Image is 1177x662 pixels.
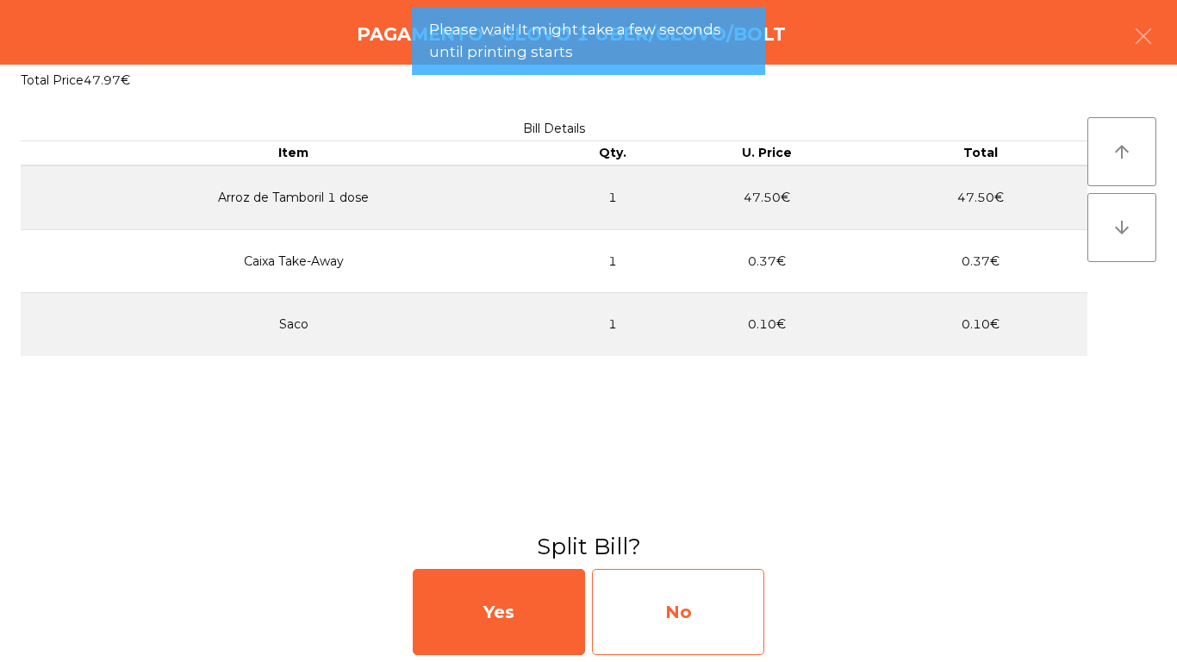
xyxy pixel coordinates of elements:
div: No [592,569,764,655]
h3: Split Bill? [13,531,1164,562]
i: arrow_upward [1112,141,1132,162]
i: arrow_downward [1112,217,1132,238]
td: Caixa Take-Away [21,229,566,293]
th: Item [21,141,566,165]
td: 1 [566,165,659,230]
td: 0.10€ [874,293,1087,356]
td: 0.10€ [660,293,874,356]
th: Total [874,141,1087,165]
span: 47.97€ [84,72,130,88]
th: Qty. [566,141,659,165]
span: Total Price [21,72,84,88]
button: arrow_upward [1087,117,1156,186]
td: 47.50€ [660,165,874,230]
td: 1 [566,229,659,293]
td: Arroz de Tamboril 1 dose [21,165,566,230]
span: Please wait! It might take a few seconds until printing starts [429,19,748,62]
th: U. Price [660,141,874,165]
td: 0.37€ [874,229,1087,293]
button: arrow_downward [1087,193,1156,262]
td: 1 [566,293,659,356]
td: 47.50€ [874,165,1087,230]
h4: Pagamento - Glovo 1 Uber/Glovo/Bolt [357,22,786,47]
span: Bill Details [523,121,585,136]
div: Yes [413,569,585,655]
td: Saco [21,293,566,356]
td: 0.37€ [660,229,874,293]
